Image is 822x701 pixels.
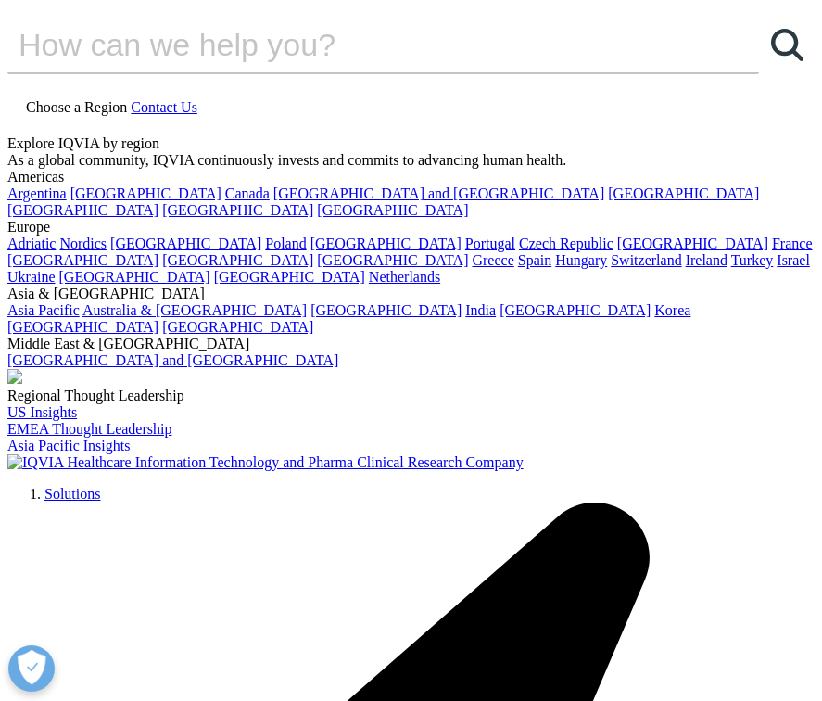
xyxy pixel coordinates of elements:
div: Americas [7,169,815,185]
input: Search [7,17,706,72]
a: [GEOGRAPHIC_DATA] and [GEOGRAPHIC_DATA] [273,185,604,201]
div: Asia & [GEOGRAPHIC_DATA] [7,286,815,302]
a: [GEOGRAPHIC_DATA] [317,252,468,268]
a: [GEOGRAPHIC_DATA] [608,185,759,201]
a: [GEOGRAPHIC_DATA] [214,269,365,285]
a: Adriatic [7,236,56,251]
a: Ireland [686,252,727,268]
a: [GEOGRAPHIC_DATA] [7,319,158,335]
a: Korea [654,302,690,318]
div: Europe [7,219,815,236]
a: Spain [518,252,551,268]
a: Turkey [731,252,774,268]
a: [GEOGRAPHIC_DATA] [162,252,313,268]
img: IQVIA Healthcare Information Technology and Pharma Clinical Research Company [7,454,524,471]
a: [GEOGRAPHIC_DATA] [7,202,158,218]
a: [GEOGRAPHIC_DATA] [310,236,462,251]
a: Hungary [555,252,607,268]
a: Asia Pacific Insights [7,438,130,453]
a: India [465,302,496,318]
a: [GEOGRAPHIC_DATA] [500,302,651,318]
a: Contact Us [131,99,197,115]
a: [GEOGRAPHIC_DATA] [59,269,210,285]
a: [GEOGRAPHIC_DATA] [317,202,468,218]
a: [GEOGRAPHIC_DATA] [110,236,261,251]
a: EMEA Thought Leadership [7,421,171,437]
span: Choose a Region [26,99,127,115]
a: [GEOGRAPHIC_DATA] [70,185,221,201]
a: Nordics [59,236,107,251]
a: Poland [265,236,306,251]
a: [GEOGRAPHIC_DATA] [162,319,313,335]
a: [GEOGRAPHIC_DATA] [7,252,158,268]
svg: Search [771,29,803,61]
a: Solutions [44,486,100,502]
a: Israel [777,252,810,268]
a: Search [759,17,815,72]
div: Explore IQVIA by region [7,135,815,152]
a: Switzerland [611,252,681,268]
a: France [772,236,813,251]
a: [GEOGRAPHIC_DATA] and [GEOGRAPHIC_DATA] [7,352,338,368]
a: [GEOGRAPHIC_DATA] [162,202,313,218]
button: Open Preferences [8,645,55,692]
a: Portugal [465,236,515,251]
a: Asia Pacific [7,302,80,318]
div: As a global community, IQVIA continuously invests and commits to advancing human health. [7,152,815,169]
a: Argentina [7,185,67,201]
div: Regional Thought Leadership [7,388,815,404]
a: [GEOGRAPHIC_DATA] [617,236,768,251]
a: US Insights [7,404,77,420]
a: Ukraine [7,269,56,285]
a: Australia & [GEOGRAPHIC_DATA] [82,302,307,318]
img: 2093_analyzing-data-using-big-screen-display-and-laptop.png [7,369,22,384]
div: Middle East & [GEOGRAPHIC_DATA] [7,336,815,352]
a: [GEOGRAPHIC_DATA] [310,302,462,318]
a: Greece [472,252,513,268]
a: Netherlands [369,269,440,285]
a: Czech Republic [519,236,613,251]
a: Canada [225,185,270,201]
